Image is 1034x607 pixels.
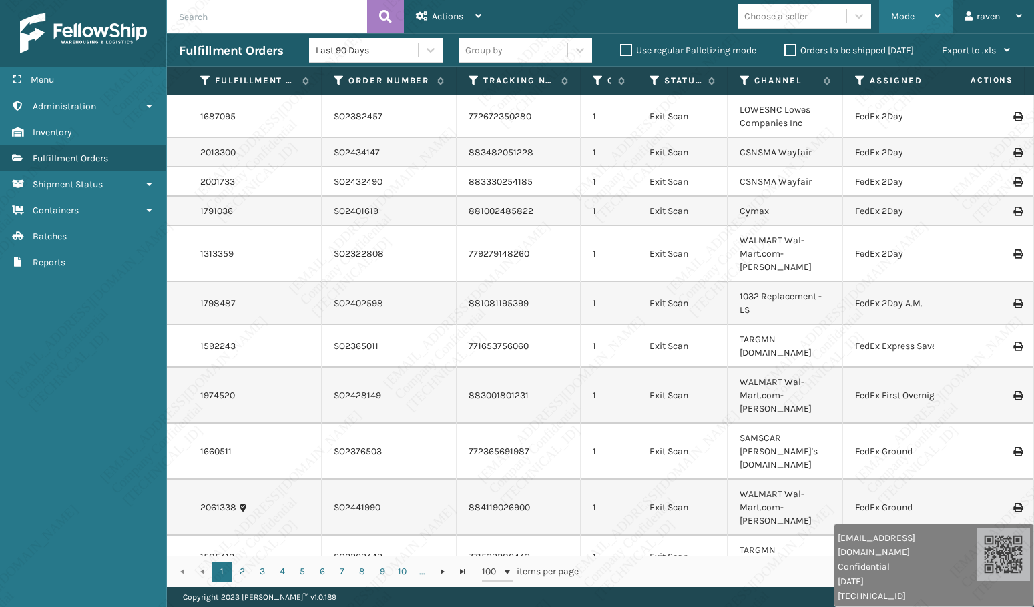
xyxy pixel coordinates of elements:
td: WALMART Wal-Mart.com-[PERSON_NAME] [728,226,843,282]
label: Channel [754,75,817,87]
div: Group by [465,43,503,57]
a: 1660511 [200,445,232,458]
span: Menu [31,74,54,85]
td: Exit Scan [637,138,728,167]
td: SO2322808 [322,226,457,282]
td: Exit Scan [637,368,728,424]
td: 1 [581,138,637,167]
a: 881002485822 [469,205,533,217]
label: Orders to be shipped [DATE] [784,45,914,56]
label: Quantity [607,75,611,87]
a: 883330254185 [469,176,533,187]
td: Exit Scan [637,282,728,325]
a: 2001733 [200,175,235,189]
td: Exit Scan [637,95,728,138]
td: TARGMN [DOMAIN_NAME] [728,325,843,368]
label: Fulfillment Order Id [215,75,296,87]
i: Print Label [1013,447,1021,456]
a: Go to the last page [453,562,473,582]
span: Reports [33,257,65,268]
div: 1 - 100 of 47561 items [597,565,1019,578]
span: [EMAIL_ADDRESS][DOMAIN_NAME] [838,531,977,559]
a: 1791036 [200,205,233,218]
td: SO2441990 [322,480,457,536]
td: Exit Scan [637,167,728,197]
a: 5 [292,562,312,582]
td: 1 [581,536,637,578]
a: 2 [232,562,252,582]
td: FedEx 2Day [843,226,971,282]
td: 1 [581,197,637,226]
a: 772672350280 [469,111,531,122]
a: 7 [332,562,352,582]
td: FedEx Express Saver [843,325,971,368]
td: 1 [581,368,637,424]
span: Actions [929,69,1021,91]
a: 2013300 [200,146,236,159]
td: FedEx 2Day A.M. [843,282,971,325]
td: 1032 Replacement - LS [728,282,843,325]
i: Print Label [1013,342,1021,351]
a: 1798487 [200,297,236,310]
td: Cymax [728,197,843,226]
span: Actions [432,11,463,22]
a: 883482051228 [469,147,533,158]
a: 1974520 [200,389,235,402]
a: 884119026900 [469,502,530,513]
td: FedEx 2Day [843,95,971,138]
i: Print Label [1013,177,1021,187]
a: 8 [352,562,372,582]
span: Shipment Status [33,179,103,190]
a: ... [413,562,433,582]
td: CSNSMA Wayfair [728,138,843,167]
i: Print Label [1013,207,1021,216]
a: 881081195399 [469,297,529,309]
td: SO2432490 [322,167,457,197]
td: CSNSMA Wayfair [728,167,843,197]
td: Exit Scan [637,480,728,536]
span: Batches [33,231,67,242]
td: Exit Scan [637,197,728,226]
div: Choose a seller [744,9,808,23]
p: Copyright 2023 [PERSON_NAME]™ v 1.0.189 [183,587,336,607]
label: Use regular Palletizing mode [620,45,756,56]
td: 1 [581,95,637,138]
span: Mode [891,11,915,22]
a: 1 [212,562,232,582]
a: 772365691987 [469,446,529,457]
i: Print Label [1013,391,1021,400]
a: 6 [312,562,332,582]
td: 1 [581,480,637,536]
label: Tracking Number [483,75,555,87]
a: 771533286443 [469,551,530,562]
span: Export to .xls [942,45,996,56]
td: FedEx 2Day [843,138,971,167]
td: WALMART Wal-Mart.com-[PERSON_NAME] [728,480,843,536]
td: 1 [581,325,637,368]
a: 2061338 [200,501,236,514]
span: Go to the next page [437,566,448,577]
label: Assigned Carrier Service [870,75,945,87]
td: FedEx Ground [843,424,971,480]
a: 1592243 [200,340,236,353]
td: Exit Scan [637,424,728,480]
td: 1 [581,424,637,480]
label: Status [664,75,702,87]
span: Fulfillment Orders [33,153,108,164]
td: LOWESNC Lowes Companies Inc [728,95,843,138]
td: 1 [581,226,637,282]
td: Exit Scan [637,536,728,578]
td: SO2434147 [322,138,457,167]
td: FedEx First Overnight [843,368,971,424]
td: SO2428149 [322,368,457,424]
i: Print Label [1013,112,1021,121]
td: SO2401619 [322,197,457,226]
a: 10 [393,562,413,582]
span: [TECHNICAL_ID] [838,589,977,603]
span: Administration [33,101,96,112]
td: SAMSCAR [PERSON_NAME]'s [DOMAIN_NAME] [728,424,843,480]
a: Go to the next page [433,562,453,582]
a: 779279148260 [469,248,529,259]
a: 771653756060 [469,340,529,352]
span: Confidential [838,560,977,574]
